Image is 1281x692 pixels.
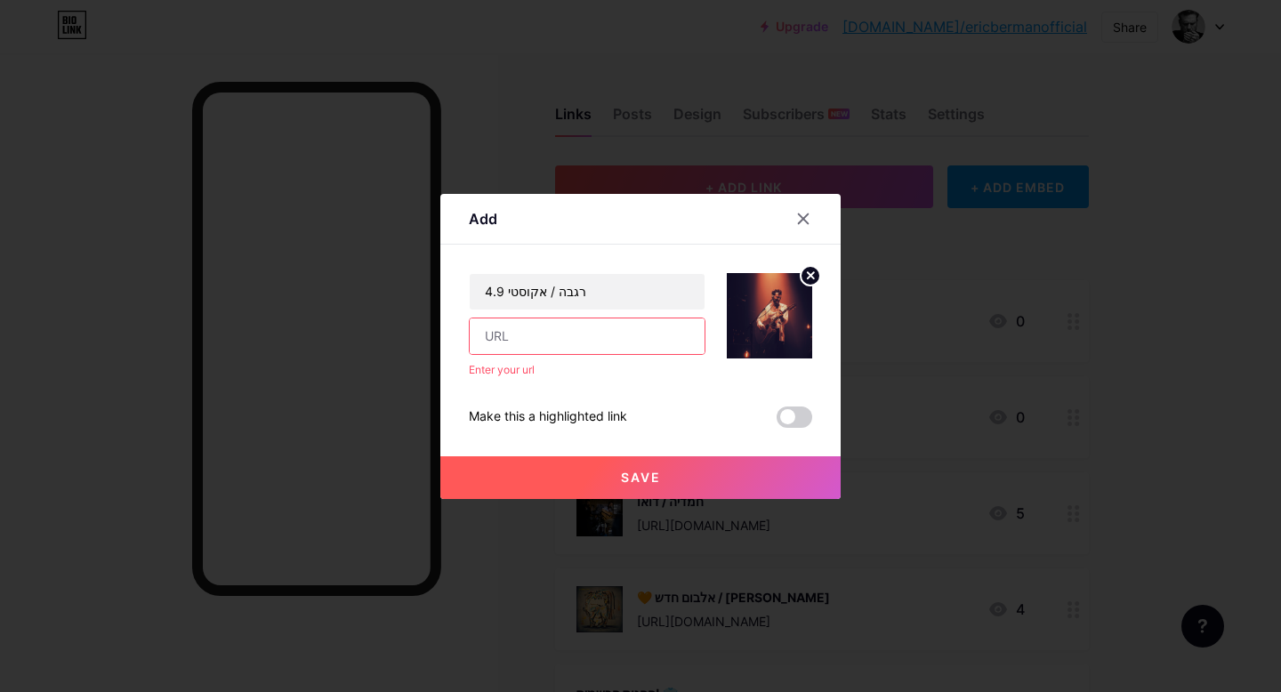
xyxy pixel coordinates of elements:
img: link_thumbnail [727,273,812,358]
div: Add [469,208,497,229]
span: Save [621,470,661,485]
div: Enter your url [469,362,705,378]
input: Title [470,274,705,310]
button: Save [440,456,841,499]
div: Make this a highlighted link [469,406,627,428]
input: URL [470,318,705,354]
